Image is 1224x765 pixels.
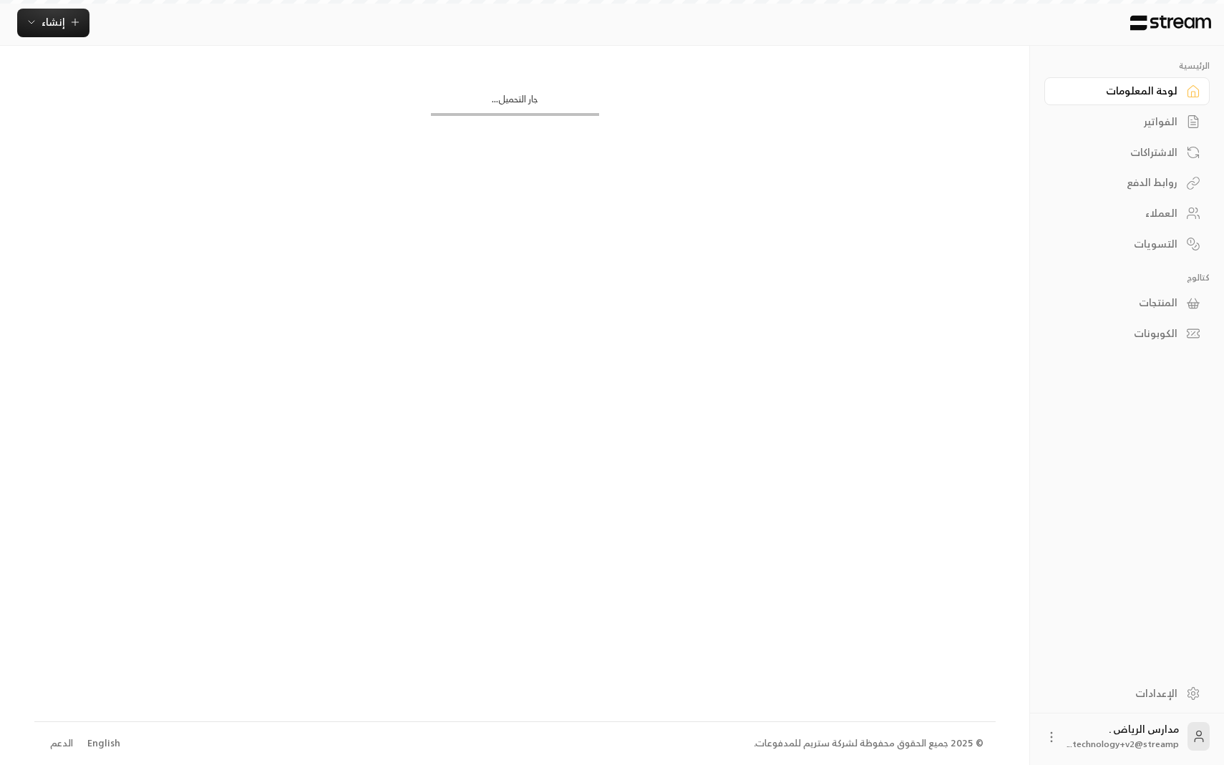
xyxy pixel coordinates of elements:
[1062,145,1177,160] div: الاشتراكات
[42,13,65,31] span: إنشاء
[1044,230,1210,258] a: التسويات
[1062,114,1177,129] div: الفواتير
[1044,169,1210,197] a: روابط الدفع
[1062,686,1177,701] div: الإعدادات
[431,92,599,113] div: جار التحميل...
[1044,77,1210,105] a: لوحة المعلومات
[1067,722,1179,751] div: مدارس الرياض .
[1044,289,1210,317] a: المنتجات
[1044,320,1210,348] a: الكوبونات
[87,736,120,751] div: English
[1062,296,1177,310] div: المنتجات
[1062,84,1177,98] div: لوحة المعلومات
[46,731,78,756] a: الدعم
[1062,175,1177,190] div: روابط الدفع
[1062,326,1177,341] div: الكوبونات
[754,736,983,751] div: © 2025 جميع الحقوق محفوظة لشركة ستريم للمدفوعات.
[1044,108,1210,136] a: الفواتير
[1044,272,1210,283] p: كتالوج
[1044,679,1210,707] a: الإعدادات
[1067,736,1179,751] span: technology+v2@streamp...
[1044,138,1210,166] a: الاشتراكات
[1044,200,1210,228] a: العملاء
[1062,237,1177,251] div: التسويات
[1062,206,1177,220] div: العملاء
[1129,15,1213,31] img: Logo
[1044,60,1210,72] p: الرئيسية
[17,9,89,37] button: إنشاء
